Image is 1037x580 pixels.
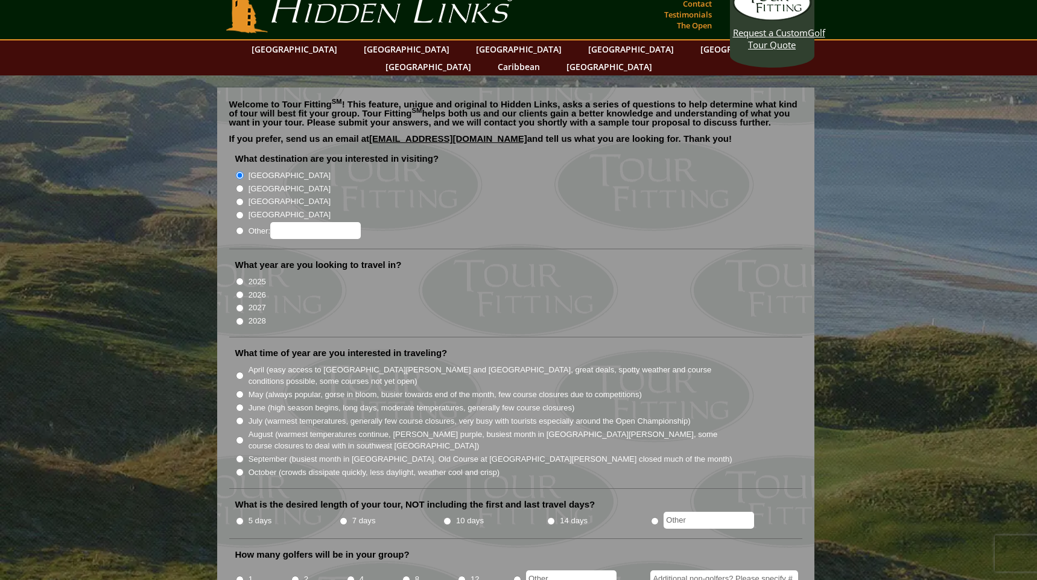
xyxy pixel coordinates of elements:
a: [GEOGRAPHIC_DATA] [470,40,568,58]
a: [GEOGRAPHIC_DATA] [246,40,343,58]
label: 2026 [249,289,266,301]
sup: SM [332,98,342,105]
a: [GEOGRAPHIC_DATA] [582,40,680,58]
a: [GEOGRAPHIC_DATA] [379,58,477,75]
label: September (busiest month in [GEOGRAPHIC_DATA], Old Course at [GEOGRAPHIC_DATA][PERSON_NAME] close... [249,453,732,465]
label: What year are you looking to travel in? [235,259,402,271]
label: [GEOGRAPHIC_DATA] [249,196,331,208]
p: If you prefer, send us an email at and tell us what you are looking for. Thank you! [229,134,802,152]
label: What destination are you interested in visiting? [235,153,439,165]
label: [GEOGRAPHIC_DATA] [249,183,331,195]
a: [GEOGRAPHIC_DATA] [694,40,792,58]
a: [GEOGRAPHIC_DATA] [560,58,658,75]
label: 14 days [560,515,588,527]
label: August (warmest temperatures continue, [PERSON_NAME] purple, busiest month in [GEOGRAPHIC_DATA][P... [249,429,734,452]
label: April (easy access to [GEOGRAPHIC_DATA][PERSON_NAME] and [GEOGRAPHIC_DATA], great deals, spotty w... [249,364,734,387]
label: What time of year are you interested in traveling? [235,347,448,359]
label: 2028 [249,315,266,327]
label: 10 days [456,515,484,527]
a: Caribbean [492,58,546,75]
label: 2027 [249,302,266,314]
label: [GEOGRAPHIC_DATA] [249,170,331,182]
label: May (always popular, gorse in bloom, busier towards end of the month, few course closures due to ... [249,389,642,401]
p: Welcome to Tour Fitting ! This feature, unique and original to Hidden Links, asks a series of que... [229,100,802,127]
a: The Open [674,17,715,34]
input: Other: [270,222,361,239]
label: Other: [249,222,361,239]
label: How many golfers will be in your group? [235,549,410,561]
label: July (warmest temperatures, generally few course closures, very busy with tourists especially aro... [249,415,691,427]
a: [EMAIL_ADDRESS][DOMAIN_NAME] [369,133,527,144]
label: [GEOGRAPHIC_DATA] [249,209,331,221]
sup: SM [412,107,422,114]
span: Request a Custom [733,27,808,39]
label: 5 days [249,515,272,527]
a: Testimonials [661,6,715,23]
label: What is the desired length of your tour, NOT including the first and last travel days? [235,499,595,511]
label: 2025 [249,276,266,288]
label: June (high season begins, long days, moderate temperatures, generally few course closures) [249,402,575,414]
label: 7 days [352,515,376,527]
input: Other [664,512,754,529]
a: [GEOGRAPHIC_DATA] [358,40,455,58]
label: October (crowds dissipate quickly, less daylight, weather cool and crisp) [249,467,500,479]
